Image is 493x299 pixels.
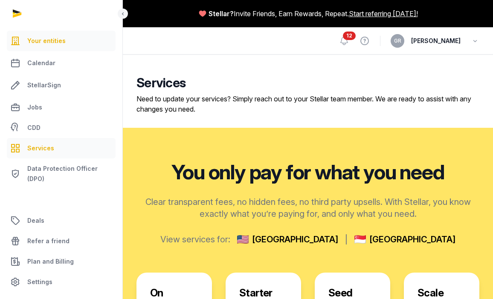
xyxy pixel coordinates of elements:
[7,210,116,231] a: Deals
[391,34,404,48] button: GR
[252,233,338,245] span: [GEOGRAPHIC_DATA]
[136,196,479,220] p: Clear transparent fees, no hidden fees, no third party upsells. With Stellar, you know exactly wh...
[7,53,116,73] a: Calendar
[7,75,116,95] a: StellarSign
[27,277,52,287] span: Settings
[27,256,74,267] span: Plan and Billing
[27,143,54,153] span: Services
[7,31,116,51] a: Your entities
[7,97,116,118] a: Jobs
[411,36,461,46] span: [PERSON_NAME]
[343,32,356,40] span: 12
[27,36,66,46] span: Your entities
[136,75,479,90] h2: Services
[136,162,479,182] h2: You only pay for what you need
[7,138,116,158] a: Services
[27,58,55,68] span: Calendar
[369,233,455,245] span: [GEOGRAPHIC_DATA]
[27,80,61,90] span: StellarSign
[7,251,116,272] a: Plan and Billing
[27,216,44,226] span: Deals
[27,123,41,133] span: CDD
[27,236,70,246] span: Refer a friend
[345,233,348,245] span: |
[7,160,116,187] a: Data Protection Officer (DPO)
[136,94,479,114] p: Need to update your services? Simply reach out to your Stellar team member. We are ready to assis...
[209,9,234,19] span: Stellar?
[160,233,230,245] label: View services for:
[7,231,116,251] a: Refer a friend
[349,9,418,19] a: Start referring [DATE]!
[7,119,116,136] a: CDD
[27,102,42,112] span: Jobs
[7,272,116,292] a: Settings
[450,258,493,299] iframe: Chat Widget
[394,38,401,43] span: GR
[27,164,112,184] span: Data Protection Officer (DPO)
